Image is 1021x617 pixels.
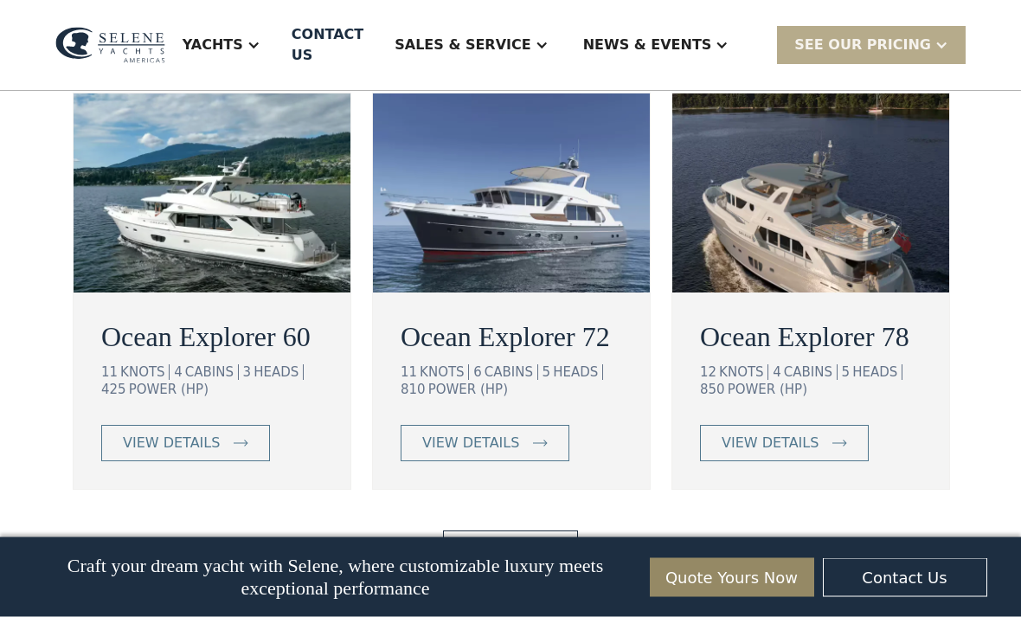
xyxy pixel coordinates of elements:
div: POWER (HP) [728,382,807,398]
div: 810 [401,382,426,398]
div: Yachts [183,35,243,55]
div: Yachts [165,10,278,80]
div: POWER (HP) [129,382,209,398]
img: ocean going trawler [74,94,350,293]
div: 11 [101,365,118,381]
img: logo [55,27,165,62]
div: KNOTS [719,365,768,381]
div: News & EVENTS [566,10,747,80]
div: SEE Our Pricing [794,35,931,55]
img: ocean going trawler [672,94,949,293]
p: Craft your dream yacht with Selene, where customizable luxury meets exceptional performance [35,555,637,600]
div: HEADS [553,365,603,381]
div: 850 [700,382,725,398]
div: CABINS [485,365,538,381]
div: CABINS [185,365,239,381]
div: SEE Our Pricing [777,26,966,63]
div: HEADS [852,365,902,381]
div: 4 [174,365,183,381]
div: 425 [101,382,126,398]
a: Ocean Explorer 78 [700,317,921,358]
div: KNOTS [420,365,469,381]
a: view details [401,426,569,462]
div: Sales & Service [377,10,565,80]
div: 12 [700,365,716,381]
div: 4 [773,365,781,381]
div: view details [422,434,519,454]
div: view details [123,434,220,454]
div: 3 [243,365,252,381]
div: 5 [842,365,851,381]
img: icon [234,440,248,447]
div: Sales & Service [395,35,530,55]
div: HEADS [254,365,304,381]
div: KNOTS [120,365,170,381]
div: News & EVENTS [583,35,712,55]
a: Ocean Explorer 60 [101,317,323,358]
a: Ocean Explorer 72 [401,317,622,358]
a: view details [101,426,270,462]
div: view details [722,434,819,454]
div: CABINS [784,365,838,381]
img: icon [832,440,847,447]
a: Quote Yours Now [650,558,814,597]
a: view details [700,426,869,462]
img: icon [533,440,548,447]
div: Contact US [292,24,363,66]
div: 6 [473,365,482,381]
div: 11 [401,365,417,381]
div: 5 [543,365,551,381]
img: ocean going trawler [373,94,650,293]
a: Contact Us [823,558,987,597]
a: View More [443,531,577,568]
div: POWER (HP) [428,382,508,398]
